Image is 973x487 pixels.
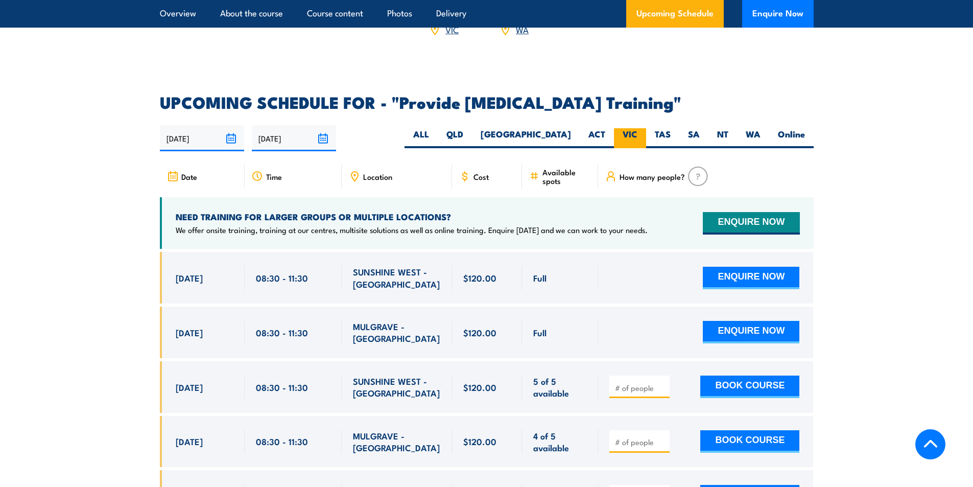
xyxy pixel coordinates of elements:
label: [GEOGRAPHIC_DATA] [472,128,580,148]
span: 08:30 - 11:30 [256,327,308,338]
span: [DATE] [176,435,203,447]
span: SUNSHINE WEST - [GEOGRAPHIC_DATA] [353,266,441,290]
button: BOOK COURSE [700,376,799,398]
input: To date [252,125,336,151]
label: VIC [614,128,646,148]
label: ALL [405,128,438,148]
span: Location [363,172,392,181]
span: 4 of 5 available [533,430,587,454]
a: VIC [445,23,459,35]
span: Time [266,172,282,181]
label: WA [737,128,769,148]
span: $120.00 [463,381,496,393]
span: 08:30 - 11:30 [256,272,308,284]
a: WA [516,23,529,35]
button: ENQUIRE NOW [703,212,799,235]
span: SUNSHINE WEST - [GEOGRAPHIC_DATA] [353,375,441,399]
span: MULGRAVE - [GEOGRAPHIC_DATA] [353,320,441,344]
span: $120.00 [463,435,496,447]
button: BOOK COURSE [700,430,799,453]
h4: NEED TRAINING FOR LARGER GROUPS OR MULTIPLE LOCATIONS? [176,211,648,222]
label: SA [679,128,708,148]
span: 08:30 - 11:30 [256,435,308,447]
span: $120.00 [463,272,496,284]
span: Date [181,172,197,181]
button: ENQUIRE NOW [703,321,799,343]
span: Available spots [542,168,591,185]
span: MULGRAVE - [GEOGRAPHIC_DATA] [353,430,441,454]
span: [DATE] [176,381,203,393]
span: Full [533,327,547,338]
h2: UPCOMING SCHEDULE FOR - "Provide [MEDICAL_DATA] Training" [160,95,814,109]
input: From date [160,125,244,151]
button: ENQUIRE NOW [703,267,799,289]
span: Cost [473,172,489,181]
span: How many people? [620,172,685,181]
span: $120.00 [463,327,496,338]
input: # of people [615,383,666,393]
label: Online [769,128,814,148]
span: Full [533,272,547,284]
label: NT [708,128,737,148]
span: [DATE] [176,272,203,284]
span: 5 of 5 available [533,375,587,399]
label: ACT [580,128,614,148]
span: 08:30 - 11:30 [256,381,308,393]
label: QLD [438,128,472,148]
input: # of people [615,437,666,447]
label: TAS [646,128,679,148]
span: [DATE] [176,327,203,338]
p: We offer onsite training, training at our centres, multisite solutions as well as online training... [176,225,648,235]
